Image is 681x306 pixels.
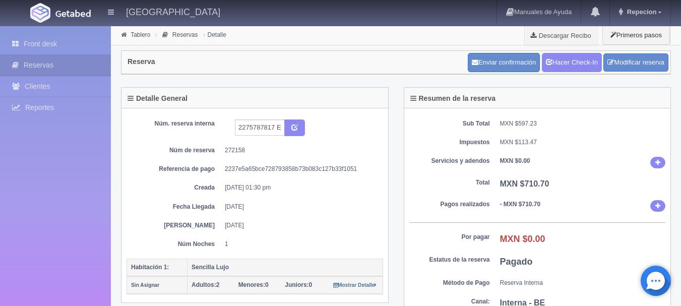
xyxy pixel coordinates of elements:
[192,281,216,288] strong: Adultos:
[55,10,91,17] img: Getabed
[409,157,490,165] dt: Servicios y adendos
[625,8,657,16] span: Repecion
[468,53,540,72] button: Enviar confirmación
[192,281,219,288] span: 2
[409,200,490,209] dt: Pagos realizados
[225,183,376,192] dd: [DATE] 01:30 pm
[172,31,198,38] a: Reservas
[134,203,215,211] dt: Fecha Llegada
[333,281,377,288] a: Mostrar Detalle
[410,95,496,102] h4: Resumen de la reserva
[131,31,150,38] a: Tablero
[285,281,312,288] span: 0
[500,179,549,188] b: MXN $710.70
[131,282,159,288] small: Sin Asignar
[128,58,155,66] h4: Reserva
[409,297,490,306] dt: Canal:
[225,240,376,249] dd: 1
[500,157,530,164] b: MXN $0.00
[409,178,490,187] dt: Total
[225,146,376,155] dd: 272158
[225,203,376,211] dd: [DATE]
[500,138,666,147] dd: MXN $113.47
[500,201,541,208] b: - MXN $710.70
[134,240,215,249] dt: Núm Noches
[126,5,220,18] h4: [GEOGRAPHIC_DATA]
[238,281,269,288] span: 0
[225,221,376,230] dd: [DATE]
[201,30,229,39] li: Detalle
[30,3,50,23] img: Getabed
[409,279,490,287] dt: Método de Pago
[188,259,383,276] th: Sencilla Lujo
[500,257,533,267] b: Pagado
[128,95,188,102] h4: Detalle General
[409,233,490,241] dt: Por pagar
[500,119,666,128] dd: MXN $597.23
[131,264,169,271] b: Habitación 1:
[134,146,215,155] dt: Núm de reserva
[409,256,490,264] dt: Estatus de la reserva
[409,138,490,147] dt: Impuestos
[603,53,668,72] a: Modificar reserva
[134,221,215,230] dt: [PERSON_NAME]
[134,183,215,192] dt: Creada
[238,281,265,288] strong: Menores:
[525,25,597,45] a: Descargar Recibo
[500,279,666,287] dd: Reserva Interna
[134,119,215,128] dt: Núm. reserva interna
[225,165,376,173] dd: 2237e5a65bce728793858b73b083c127b33f1051
[285,281,308,288] strong: Juniors:
[134,165,215,173] dt: Referencia de pago
[500,234,545,244] b: MXN $0.00
[602,25,670,45] button: Primeros pasos
[542,53,602,72] a: Hacer Check-In
[409,119,490,128] dt: Sub Total
[333,282,377,288] small: Mostrar Detalle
